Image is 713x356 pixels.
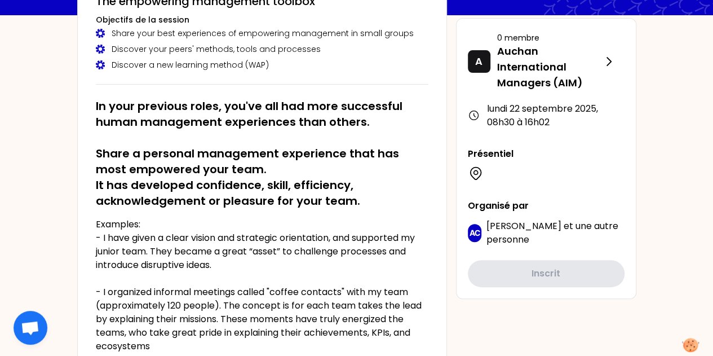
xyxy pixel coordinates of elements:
div: Share your best experiences of empowering management in small groups [96,28,428,39]
p: A [475,54,482,69]
div: lundi 22 septembre 2025 , 08h30 à 16h02 [468,102,625,129]
div: Discover your peers' methods, tools and processes [96,43,428,55]
p: 0 membre [497,32,602,43]
p: et [486,219,624,247]
p: Présentiel [468,147,625,161]
h3: Objectifs de la session [96,14,428,25]
span: [PERSON_NAME] [486,219,561,232]
button: Inscrit [468,260,625,287]
h2: In your previous roles, you've all had more successful human management experiences than others. ... [96,98,428,209]
p: AC [469,227,480,239]
span: une autre personne [486,219,618,246]
p: Examples: - I have given a clear vision and strategic orientation, and supported my junior team. ... [96,218,428,353]
p: Organisé par [468,199,625,213]
div: Ouvrir le chat [14,311,47,345]
p: Auchan International Managers (AIM) [497,43,602,91]
div: Discover a new learning method (WAP) [96,59,428,71]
